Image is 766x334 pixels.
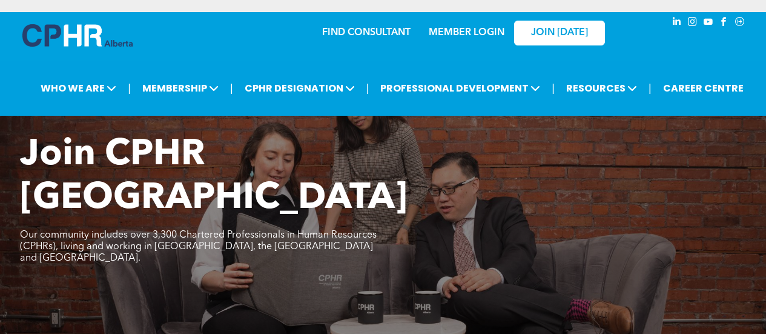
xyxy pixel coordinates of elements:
[531,27,588,39] span: JOIN [DATE]
[429,28,504,38] a: MEMBER LOGIN
[649,76,652,101] li: |
[366,76,369,101] li: |
[22,24,133,47] img: A blue and white logo for cp alberta
[322,28,411,38] a: FIND CONSULTANT
[552,76,555,101] li: |
[733,15,747,32] a: Social network
[670,15,684,32] a: linkedin
[20,230,377,263] span: Our community includes over 3,300 Chartered Professionals in Human Resources (CPHRs), living and ...
[139,77,222,99] span: MEMBERSHIP
[514,21,605,45] a: JOIN [DATE]
[563,77,641,99] span: RESOURCES
[659,77,747,99] a: CAREER CENTRE
[241,77,358,99] span: CPHR DESIGNATION
[20,137,408,217] span: Join CPHR [GEOGRAPHIC_DATA]
[37,77,120,99] span: WHO WE ARE
[128,76,131,101] li: |
[230,76,233,101] li: |
[686,15,699,32] a: instagram
[702,15,715,32] a: youtube
[718,15,731,32] a: facebook
[377,77,544,99] span: PROFESSIONAL DEVELOPMENT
